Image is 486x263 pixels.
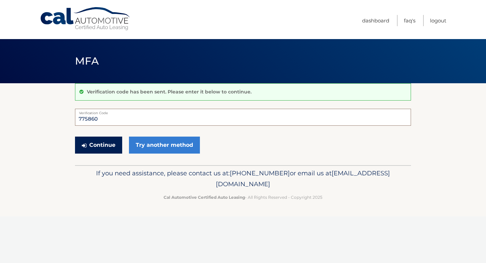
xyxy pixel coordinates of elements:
[75,55,99,67] span: MFA
[75,109,411,126] input: Verification Code
[230,169,290,177] span: [PHONE_NUMBER]
[404,15,415,26] a: FAQ's
[79,168,407,190] p: If you need assistance, please contact us at: or email us at
[216,169,390,188] span: [EMAIL_ADDRESS][DOMAIN_NAME]
[75,109,411,114] label: Verification Code
[129,137,200,154] a: Try another method
[87,89,251,95] p: Verification code has been sent. Please enter it below to continue.
[362,15,389,26] a: Dashboard
[79,194,407,201] p: - All Rights Reserved - Copyright 2025
[164,195,245,200] strong: Cal Automotive Certified Auto Leasing
[40,7,131,31] a: Cal Automotive
[430,15,446,26] a: Logout
[75,137,122,154] button: Continue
